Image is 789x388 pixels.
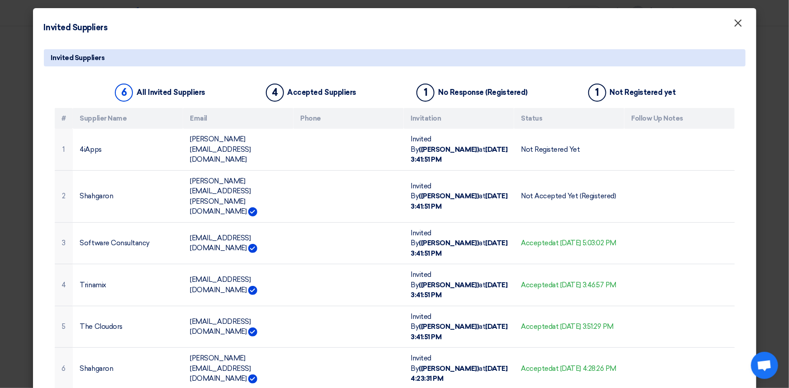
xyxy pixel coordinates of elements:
[411,313,508,341] span: Invited By at
[248,244,257,253] img: Verified Account
[411,354,508,383] span: Invited By at
[521,145,617,155] div: Not Registered Yet
[411,239,508,257] b: [DATE] 3:41:51 PM
[419,145,479,154] b: ([PERSON_NAME])
[183,264,293,306] td: [EMAIL_ADDRESS][DOMAIN_NAME]
[44,22,108,34] h4: Invited Suppliers
[553,281,616,289] span: at [DATE] 3:46:57 PM
[419,192,479,200] b: ([PERSON_NAME])
[521,280,617,290] div: Accepted
[55,222,73,264] td: 3
[521,364,617,374] div: Accepted
[411,365,508,383] b: [DATE] 4:23:31 PM
[73,129,183,170] td: 4iApps
[55,108,73,129] th: #
[751,352,778,379] a: Open chat
[183,108,293,129] th: Email
[521,322,617,332] div: Accepted
[411,145,508,164] b: [DATE] 3:41:51 PM
[588,84,606,102] div: 1
[55,306,73,348] td: 5
[419,281,479,289] b: ([PERSON_NAME])
[610,88,676,97] div: Not Registered yet
[521,238,617,248] div: Accepted
[293,108,404,129] th: Phone
[553,239,616,247] span: at [DATE] 5:03:02 PM
[553,365,616,373] span: at [DATE] 4:28:26 PM
[73,222,183,264] td: Software Consultancy
[419,239,479,247] b: ([PERSON_NAME])
[419,323,479,331] b: ([PERSON_NAME])
[411,271,508,299] span: Invited By at
[248,374,257,383] img: Verified Account
[73,108,183,129] th: Supplier Name
[183,170,293,222] td: [PERSON_NAME][EMAIL_ADDRESS][PERSON_NAME][DOMAIN_NAME]
[183,129,293,170] td: [PERSON_NAME][EMAIL_ADDRESS][DOMAIN_NAME]
[411,323,508,341] b: [DATE] 3:41:51 PM
[55,170,73,222] td: 2
[183,222,293,264] td: [EMAIL_ADDRESS][DOMAIN_NAME]
[266,84,284,102] div: 4
[248,286,257,295] img: Verified Account
[514,108,624,129] th: Status
[438,88,527,97] div: No Response (Registered)
[734,16,743,34] span: ×
[411,281,508,299] b: [DATE] 3:41:51 PM
[411,192,508,210] b: [DATE] 3:41:51 PM
[248,327,257,337] img: Verified Account
[51,53,105,63] span: Invited Suppliers
[73,264,183,306] td: Trinamix
[115,84,133,102] div: 6
[411,229,508,257] span: Invited By at
[521,191,617,201] div: Not Accepted Yet (Registered)
[727,14,750,33] button: Close
[288,88,356,97] div: Accepted Suppliers
[73,170,183,222] td: Shahgaron
[411,135,508,164] span: Invited By at
[416,84,435,102] div: 1
[137,88,205,97] div: All Invited Suppliers
[624,108,735,129] th: Follow Up Notes
[183,306,293,348] td: [EMAIL_ADDRESS][DOMAIN_NAME]
[73,306,183,348] td: The Cloudors
[404,108,514,129] th: Invitation
[419,365,479,373] b: ([PERSON_NAME])
[248,207,257,216] img: Verified Account
[55,129,73,170] td: 1
[55,264,73,306] td: 4
[553,323,614,331] span: at [DATE] 3:51:29 PM
[411,182,508,210] span: Invited By at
